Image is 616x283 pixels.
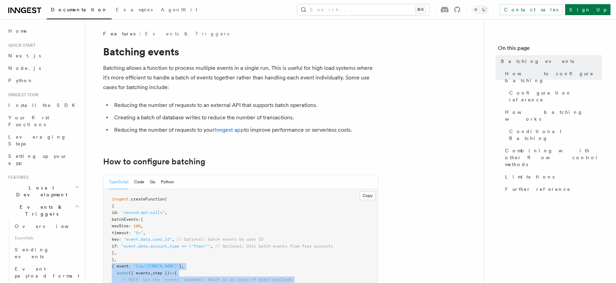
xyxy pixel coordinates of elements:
span: , [141,224,143,228]
span: Batching events [501,58,574,65]
a: Sign Up [565,4,610,15]
a: Setting up your app [5,150,81,169]
span: } [112,257,114,262]
span: async [117,271,129,275]
button: Toggle dark mode [472,6,488,14]
span: batchEvents [112,217,138,222]
span: , [150,271,153,275]
span: How batching works [505,109,602,122]
span: } [179,264,181,269]
a: Batching events [498,55,602,67]
a: How to configure batching [103,157,205,166]
span: : [119,237,121,242]
span: : [117,210,119,215]
a: Inngest app [214,127,244,133]
a: Conditional Batching [506,125,602,144]
span: Limitations [505,173,554,180]
span: Leveraging Steps [8,134,66,146]
a: How batching works [502,106,602,125]
span: Next.js [8,53,41,58]
li: Creating a batch of database writes to reduce the number of transactions. [112,113,378,122]
span: Events & Triggers [5,204,75,217]
span: { [141,217,143,222]
a: Further reference [502,183,602,195]
span: , [143,230,145,235]
span: id [112,210,117,215]
span: Python [8,78,33,83]
h4: On this page [498,44,602,55]
a: Next.js [5,50,81,62]
span: Install the SDK [8,102,79,108]
span: How to configure batching [505,70,602,84]
a: Sending events [12,243,81,263]
span: maxSize [112,224,129,228]
span: => [169,271,174,275]
a: AgentKit [157,2,201,19]
a: Python [5,74,81,87]
span: // Optional: Only batch events from free accounts [215,244,333,249]
span: Local Development [5,184,75,198]
span: : [129,224,131,228]
span: : [129,230,131,235]
kbd: ⌘K [416,6,425,13]
span: AgentKit [161,7,197,12]
span: : [117,244,119,249]
button: Local Development [5,182,81,201]
span: Inngest tour [5,92,38,98]
span: Configuration reference [509,89,602,103]
a: Configuration reference [506,87,602,106]
span: Overview [15,224,86,229]
span: Essentials [12,232,81,243]
span: Sending events [15,247,49,259]
span: // NOTE: Use the `events` argument, which is an array of event payloads [121,277,292,282]
span: Your first Functions [8,115,49,127]
span: timeout [112,230,129,235]
span: , [114,250,117,255]
span: Combining with other flow control methods [505,147,602,168]
span: , [210,244,213,249]
span: "5s" [133,230,143,235]
a: Events & Triggers [145,30,229,37]
p: Batching allows a function to process multiple events in a single run. This is useful for high lo... [103,63,378,92]
button: TypeScript [109,175,129,189]
a: Documentation [47,2,112,19]
span: { [112,204,114,208]
span: .createFunction [129,197,165,202]
button: Python [161,175,174,189]
li: Reducing the number of requests to your to improve performance or serverless costs. [112,125,378,135]
span: "log/[DOMAIN_NAME]" [133,264,179,269]
span: "event.data.account_type == \"free\"" [121,244,210,249]
span: , [165,210,167,215]
h1: Batching events [103,45,378,58]
a: Your first Functions [5,111,81,131]
span: "record-api-calls" [121,210,165,215]
span: : [138,217,141,222]
button: Search...⌘K [297,4,429,15]
span: Home [8,28,27,34]
span: , [114,257,117,262]
span: ({ events [129,271,150,275]
button: Events & Triggers [5,201,81,220]
span: Conditional Batching [509,128,602,142]
span: Features [5,175,29,180]
span: key [112,237,119,242]
a: How to configure batching [502,67,602,87]
span: Setting up your app [8,153,67,166]
span: } [112,250,114,255]
span: Further reference [505,186,571,193]
span: : [129,264,131,269]
a: Examples [112,2,157,19]
li: Reducing the number of requests to an external API that supports batch operations. [112,100,378,110]
span: step }) [153,271,169,275]
span: , [172,237,174,242]
a: Home [5,25,81,37]
a: Leveraging Steps [5,131,81,150]
span: "event.data.user_id" [124,237,172,242]
button: Copy [360,191,376,200]
span: { [174,271,177,275]
a: Node.js [5,62,81,74]
button: Go [150,175,155,189]
span: Features [103,30,135,37]
span: ( [165,197,167,202]
a: Install the SDK [5,99,81,111]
